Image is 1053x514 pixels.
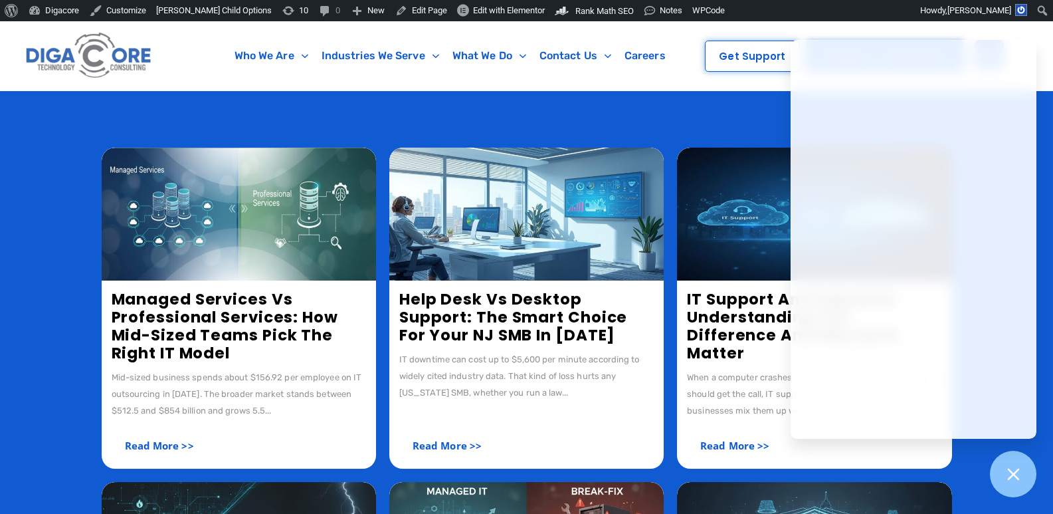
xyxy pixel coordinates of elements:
a: IT Support and Helpdesk: Understanding the Difference and Why Both Matter [687,289,900,364]
a: Read More >> [399,432,495,459]
span: Get Support [719,51,785,61]
a: Industries We Serve [315,41,446,71]
img: managed services vs professional services [102,148,376,281]
img: Digacore logo 1 [23,28,155,84]
a: Contact Us [533,41,618,71]
a: Read More >> [112,432,207,459]
div: When a computer crashes or an employee cannot log in, who should get the call, IT support or the ... [687,369,941,419]
a: Who We Are [228,41,315,71]
img: help desk vs desktop support [389,148,664,281]
div: Mid-sized business spends about $156.92 per employee on IT outsourcing in [DATE]. The broader mar... [112,369,366,419]
a: Read More >> [687,432,783,459]
a: Help Desk vs Desktop Support: The Smart Choice for Your NJ SMB in [DATE] [399,289,628,346]
span: Edit with Elementor [473,5,545,15]
a: Careers [618,41,672,71]
a: What We Do [446,41,533,71]
iframe: Chatgenie Messenger [791,40,1036,439]
span: [PERSON_NAME] [947,5,1011,15]
a: Managed Services vs Professional Services: How Mid-Sized Teams Pick the Right IT Model [112,289,338,364]
div: IT downtime can cost up to $5,600 per minute according to widely cited industry data. That kind o... [399,351,654,401]
img: it support and helpdesk, IT support vs helpdesk [677,148,951,281]
a: Get Support [705,41,799,72]
span: Rank Math SEO [575,6,634,16]
nav: Menu [211,41,690,71]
